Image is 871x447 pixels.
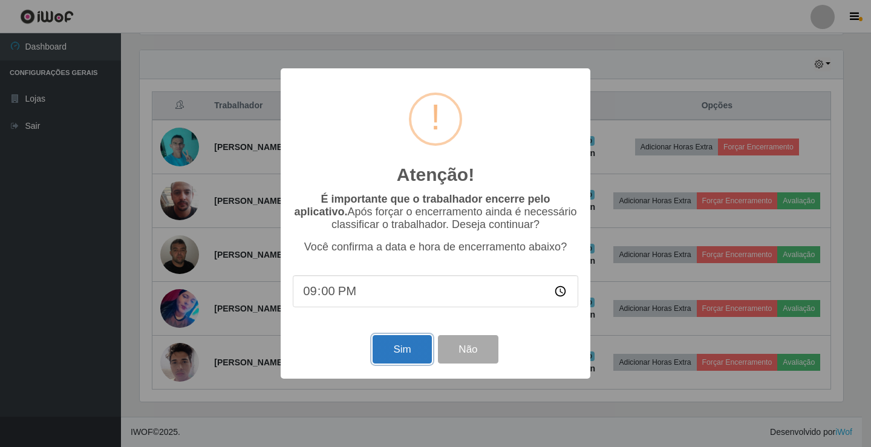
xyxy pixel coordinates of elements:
button: Não [438,335,498,364]
p: Após forçar o encerramento ainda é necessário classificar o trabalhador. Deseja continuar? [293,193,578,231]
p: Você confirma a data e hora de encerramento abaixo? [293,241,578,253]
button: Sim [373,335,431,364]
b: É importante que o trabalhador encerre pelo aplicativo. [294,193,550,218]
h2: Atenção! [397,164,474,186]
